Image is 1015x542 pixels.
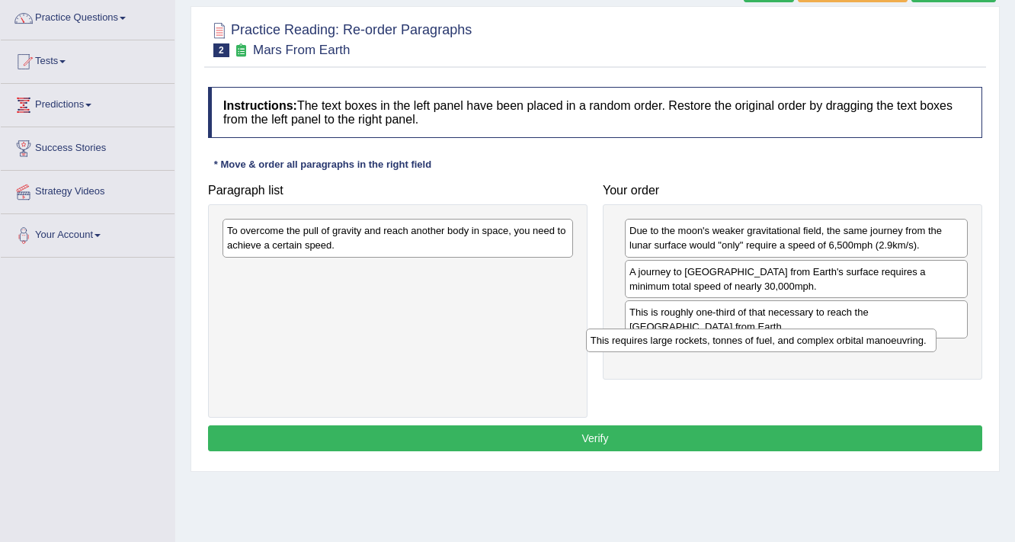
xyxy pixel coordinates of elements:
[208,87,982,138] h4: The text boxes in the left panel have been placed in a random order. Restore the original order b...
[1,40,175,79] a: Tests
[208,157,437,172] div: * Move & order all paragraphs in the right field
[253,43,351,57] small: Mars From Earth
[233,43,249,58] small: Exam occurring question
[1,84,175,122] a: Predictions
[208,184,588,197] h4: Paragraph list
[208,19,472,57] h2: Practice Reading: Re-order Paragraphs
[625,300,968,338] div: This is roughly one-third of that necessary to reach the [GEOGRAPHIC_DATA] from Earth.
[603,184,982,197] h4: Your order
[625,219,968,257] div: Due to the moon's weaker gravitational field, the same journey from the lunar surface would "only...
[208,425,982,451] button: Verify
[1,127,175,165] a: Success Stories
[1,171,175,209] a: Strategy Videos
[586,329,937,352] div: This requires large rockets, tonnes of fuel, and complex orbital manoeuvring.
[223,219,573,257] div: To overcome the pull of gravity and reach another body in space, you need to achieve a certain sp...
[625,260,968,298] div: A journey to [GEOGRAPHIC_DATA] from Earth's surface requires a minimum total speed of nearly 30,0...
[223,99,297,112] b: Instructions:
[1,214,175,252] a: Your Account
[213,43,229,57] span: 2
